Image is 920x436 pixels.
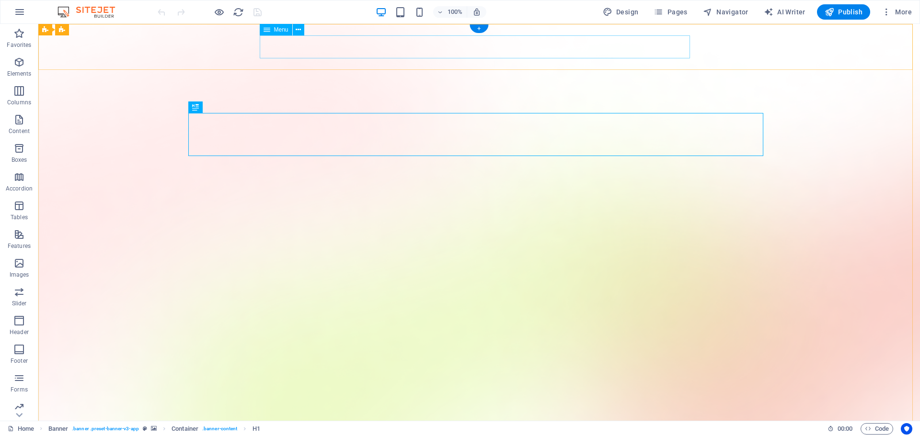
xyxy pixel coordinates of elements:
[11,213,28,221] p: Tables
[433,6,467,18] button: 100%
[8,242,31,250] p: Features
[11,357,28,365] p: Footer
[817,4,870,20] button: Publish
[172,423,198,435] span: Click to select. Double-click to edit
[654,7,687,17] span: Pages
[901,423,912,435] button: Usercentrics
[878,4,916,20] button: More
[764,7,805,17] span: AI Writer
[844,425,846,432] span: :
[882,7,912,17] span: More
[48,423,69,435] span: Click to select. Double-click to edit
[825,7,862,17] span: Publish
[253,423,260,435] span: Click to select. Double-click to edit
[48,423,260,435] nav: breadcrumb
[7,99,31,106] p: Columns
[274,27,288,33] span: Menu
[703,7,748,17] span: Navigator
[232,6,244,18] button: reload
[202,423,237,435] span: . banner-content
[8,423,34,435] a: Click to cancel selection. Double-click to open Pages
[11,156,27,164] p: Boxes
[861,423,893,435] button: Code
[865,423,889,435] span: Code
[10,328,29,336] p: Header
[448,6,463,18] h6: 100%
[55,6,127,18] img: Editor Logo
[10,271,29,279] p: Images
[7,41,31,49] p: Favorites
[650,4,691,20] button: Pages
[143,426,147,431] i: This element is a customizable preset
[472,8,481,16] i: On resize automatically adjust zoom level to fit chosen device.
[760,4,809,20] button: AI Writer
[151,426,157,431] i: This element contains a background
[838,423,852,435] span: 00 00
[12,300,27,307] p: Slider
[828,423,853,435] h6: Session time
[470,24,488,33] div: +
[72,423,139,435] span: . banner .preset-banner-v3-app
[599,4,643,20] button: Design
[233,7,244,18] i: Reload page
[7,70,32,78] p: Elements
[603,7,639,17] span: Design
[11,386,28,393] p: Forms
[599,4,643,20] div: Design (Ctrl+Alt+Y)
[6,185,33,192] p: Accordion
[9,127,30,135] p: Content
[213,6,225,18] button: Click here to leave preview mode and continue editing
[699,4,752,20] button: Navigator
